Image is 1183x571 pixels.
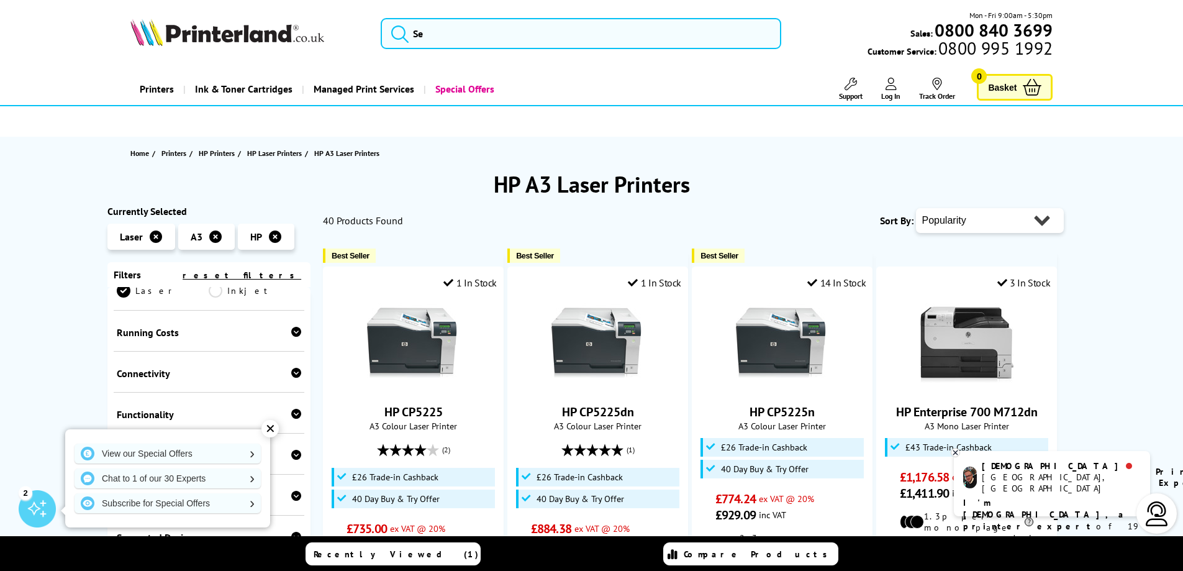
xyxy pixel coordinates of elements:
[75,468,261,488] a: Chat to 1 of our 30 Experts
[551,381,645,394] a: HP CP5225dn
[352,494,440,504] span: 40 Day Buy & Try Offer
[120,231,143,243] span: Laser
[537,472,623,482] span: £26 Trade-in Cashback
[19,486,32,500] div: 2
[684,549,834,560] span: Compare Products
[183,73,302,105] a: Ink & Toner Cartridges
[130,19,324,46] img: Printerland Logo
[969,9,1053,21] span: Mon - Fri 9:00am - 5:30pm
[1144,501,1169,526] img: user-headset-light.svg
[920,298,1013,391] img: HP Enterprise 700 M712dn
[250,231,262,243] span: HP
[883,420,1050,432] span: A3 Mono Laser Printer
[114,268,141,281] span: Filters
[715,507,756,523] span: £929.09
[910,27,933,39] span: Sales:
[721,442,807,452] span: £26 Trade-in Cashback
[936,42,1053,54] span: 0800 995 1992
[900,485,949,501] span: £1,411.90
[367,298,460,391] img: HP CP5225
[323,214,403,227] span: 40 Products Found
[537,494,624,504] span: 40 Day Buy & Try Offer
[130,19,366,48] a: Printerland Logo
[715,532,849,555] li: 2.3p per mono page
[514,420,681,432] span: A3 Colour Laser Printer
[117,408,302,421] div: Functionality
[715,491,756,507] span: £774.24
[880,214,913,227] span: Sort By:
[442,438,450,462] span: (2)
[896,404,1038,420] a: HP Enterprise 700 M712dn
[330,420,497,432] span: A3 Colour Laser Printer
[314,549,479,560] span: Recently Viewed (1)
[963,497,1141,568] p: of 19 years! Leave me a message and I'll respond ASAP
[209,284,301,298] a: Inkjet
[381,18,781,49] input: Se
[807,276,866,289] div: 14 In Stock
[963,467,977,488] img: chris-livechat.png
[627,438,635,462] span: (1)
[759,493,814,505] span: ex VAT @ 20%
[75,493,261,513] a: Subscribe for Special Offers
[191,231,202,243] span: A3
[261,420,279,437] div: ✕
[390,523,445,534] span: ex VAT @ 20%
[868,42,1053,57] span: Customer Service:
[839,78,863,101] a: Support
[839,91,863,101] span: Support
[628,276,681,289] div: 1 In Stock
[977,74,1053,101] a: Basket 0
[663,542,838,565] a: Compare Products
[952,471,1007,483] span: ex VAT @ 20%
[424,73,504,105] a: Special Offers
[562,404,634,420] a: HP CP5225dn
[332,251,369,260] span: Best Seller
[971,68,987,84] span: 0
[347,521,387,537] span: £735.00
[935,19,1053,42] b: 0800 840 3699
[302,73,424,105] a: Managed Print Services
[367,381,460,394] a: HP CP5225
[750,404,815,420] a: HP CP5225n
[195,73,292,105] span: Ink & Toner Cartridges
[107,205,311,217] div: Currently Selected
[881,78,900,101] a: Log In
[881,91,900,101] span: Log In
[183,270,301,281] a: reset filters
[306,542,481,565] a: Recently Viewed (1)
[130,147,152,160] a: Home
[721,464,809,474] span: 40 Day Buy & Try Offer
[507,249,560,263] button: Best Seller
[997,276,1051,289] div: 3 In Stock
[117,531,302,544] div: Supported Devices
[75,444,261,464] a: View our Special Offers
[247,147,305,160] a: HP Laser Printers
[323,249,376,263] button: Best Seller
[117,326,302,339] div: Running Costs
[736,381,829,394] a: HP CP5225n
[352,472,438,482] span: £26 Trade-in Cashback
[443,276,497,289] div: 1 In Stock
[919,78,955,101] a: Track Order
[117,284,209,298] a: Laser
[161,147,189,160] a: Printers
[161,147,186,160] span: Printers
[199,147,235,160] span: HP Printers
[117,367,302,380] div: Connectivity
[692,249,745,263] button: Best Seller
[551,298,645,391] img: HP CP5225dn
[900,511,1033,533] li: 1.3p per mono page
[384,404,443,420] a: HP CP5225
[933,24,1053,36] a: 0800 840 3699
[516,251,554,260] span: Best Seller
[531,521,571,537] span: £884.38
[952,487,979,499] span: inc VAT
[920,381,1013,394] a: HP Enterprise 700 M712dn
[905,442,992,452] span: £43 Trade-in Cashback
[107,170,1076,199] h1: HP A3 Laser Printers
[574,523,630,534] span: ex VAT @ 20%
[759,509,786,521] span: inc VAT
[963,497,1127,532] b: I'm [DEMOGRAPHIC_DATA], a printer expert
[900,469,949,485] span: £1,176.58
[699,420,866,432] span: A3 Colour Laser Printer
